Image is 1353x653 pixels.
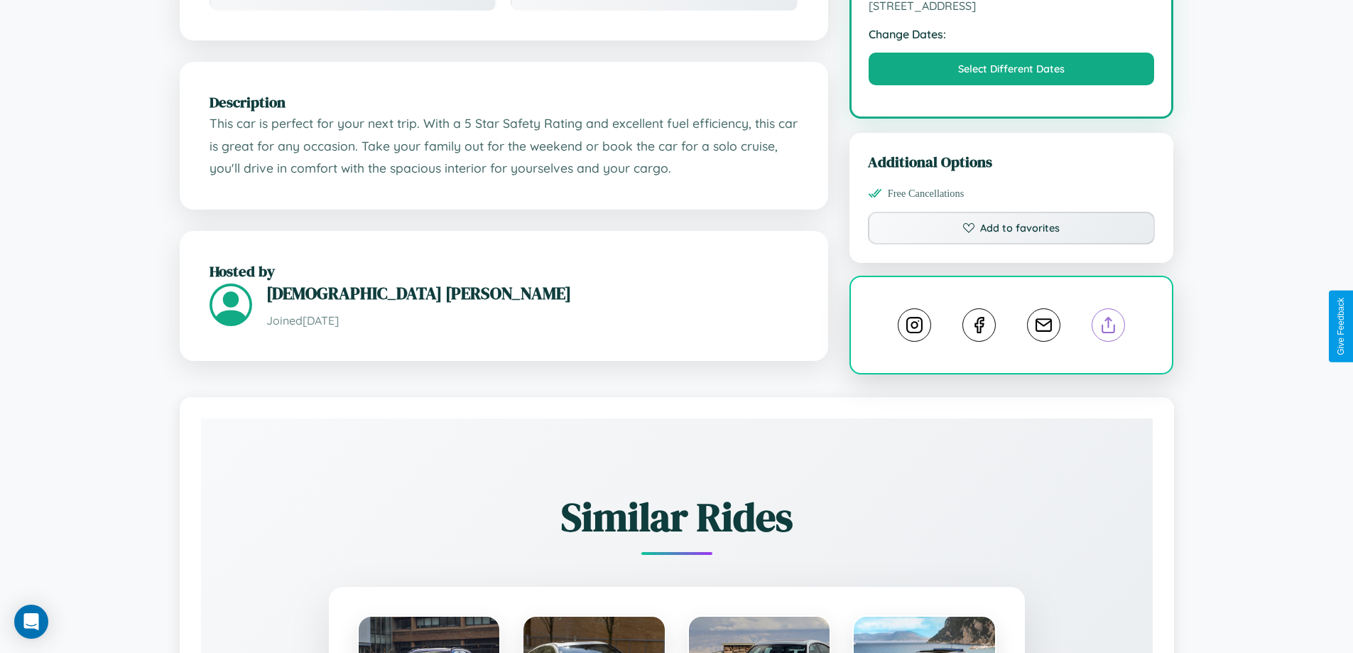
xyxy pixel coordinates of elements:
h2: Hosted by [210,261,798,281]
p: This car is perfect for your next trip. With a 5 Star Safety Rating and excellent fuel efficiency... [210,112,798,180]
h3: Additional Options [868,151,1156,172]
button: Add to favorites [868,212,1156,244]
strong: Change Dates: [869,27,1155,41]
span: Free Cancellations [888,188,965,200]
h3: [DEMOGRAPHIC_DATA] [PERSON_NAME] [266,281,798,305]
h2: Description [210,92,798,112]
p: Joined [DATE] [266,311,798,331]
h2: Similar Rides [251,490,1103,544]
div: Open Intercom Messenger [14,605,48,639]
button: Select Different Dates [869,53,1155,85]
div: Give Feedback [1336,298,1346,355]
